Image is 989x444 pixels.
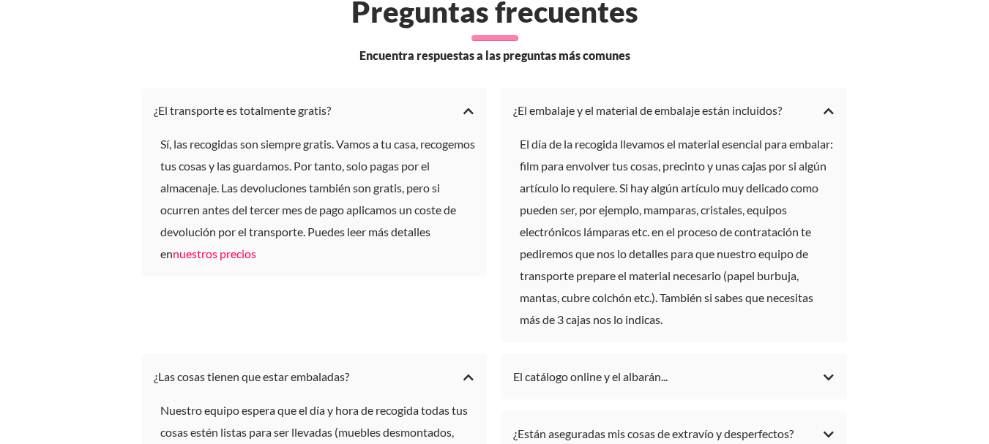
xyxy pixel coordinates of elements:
[154,99,476,121] div: ¿El transporte es totalmente gratis?
[725,257,989,444] div: Widget de chat
[154,366,476,388] div: ¿Las cosas tienen que estar embaladas?
[513,133,835,331] div: El día de la recogida llevamos el material esencial para embalar: film para envolver tus cosas, p...
[513,99,835,121] div: ¿El embalaje y el material de embalaje están incluidos?
[359,47,630,64] span: Encuentra respuestas a las preguntas más comunes
[725,257,989,444] iframe: Chat Widget
[513,366,835,388] div: El catálogo online y el albarán...
[173,247,256,260] a: nuestros precios
[154,133,476,265] div: Sí, las recogidas son siempre gratis. Vamos a tu casa, recogemos tus cosas y las guardamos. Por t...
